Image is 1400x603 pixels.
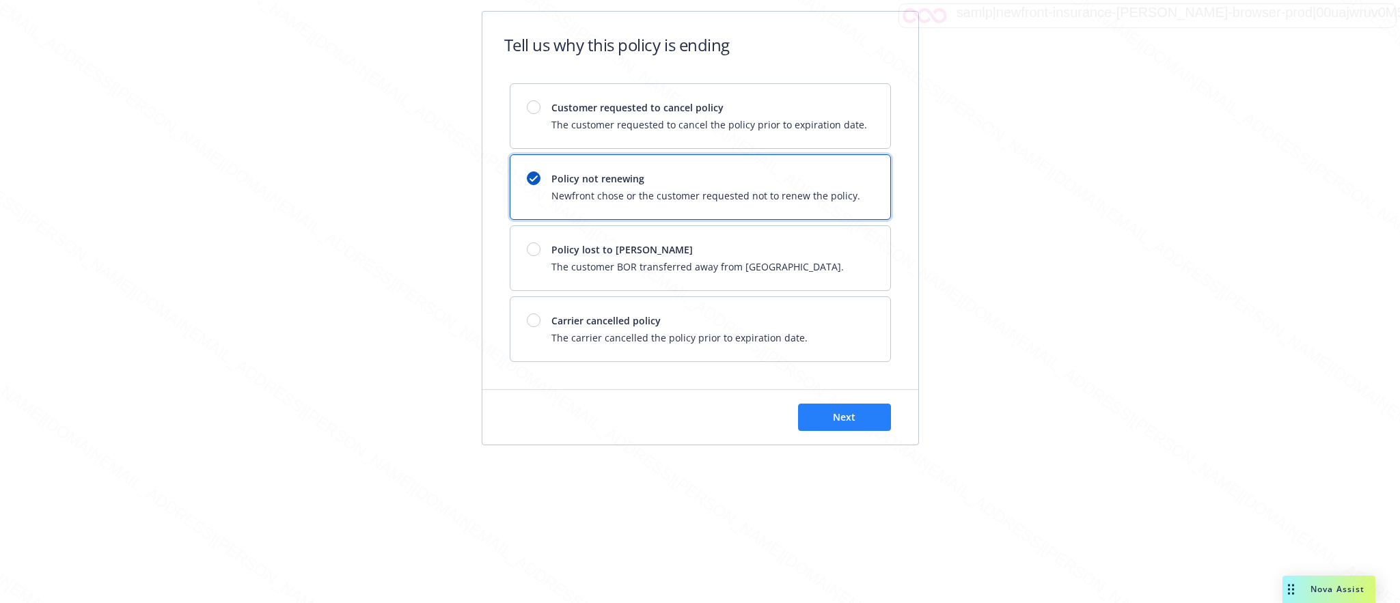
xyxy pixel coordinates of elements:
[551,117,867,132] span: The customer requested to cancel the policy prior to expiration date.
[504,33,730,56] h1: Tell us why this policy is ending
[551,242,844,257] span: Policy lost to [PERSON_NAME]
[551,313,808,328] span: Carrier cancelled policy
[1282,576,1375,603] button: Nova Assist
[551,171,860,186] span: Policy not renewing
[1310,583,1364,595] span: Nova Assist
[551,331,808,345] span: The carrier cancelled the policy prior to expiration date.
[551,100,867,115] span: Customer requested to cancel policy
[551,188,860,203] span: Newfront chose or the customer requested not to renew the policy.
[551,260,844,274] span: The customer BOR transferred away from [GEOGRAPHIC_DATA].
[833,410,855,423] span: Next
[1282,576,1300,603] div: Drag to move
[798,404,891,431] button: Next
